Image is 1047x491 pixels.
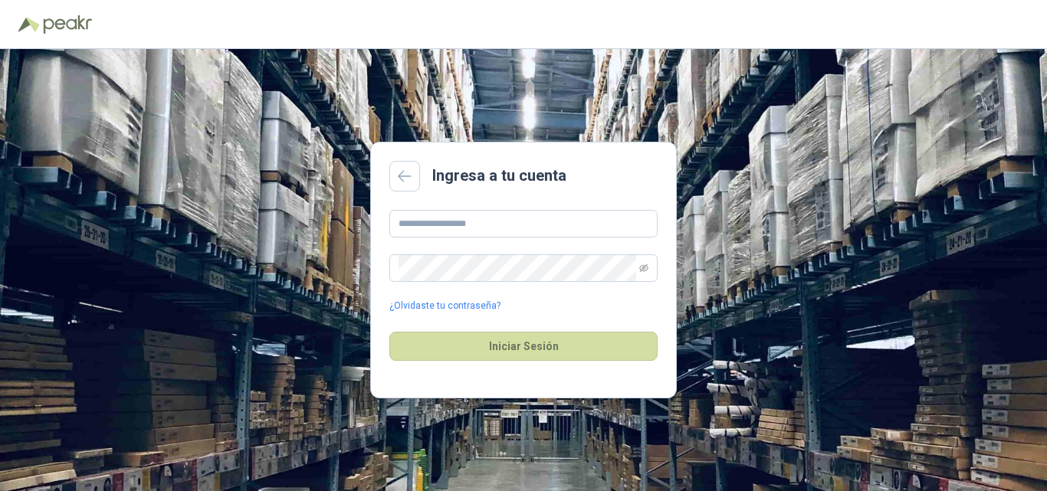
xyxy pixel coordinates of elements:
span: eye-invisible [639,264,648,273]
h2: Ingresa a tu cuenta [432,164,566,188]
a: ¿Olvidaste tu contraseña? [389,299,501,313]
img: Peakr [43,15,92,34]
button: Iniciar Sesión [389,332,658,361]
img: Logo [18,17,40,32]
